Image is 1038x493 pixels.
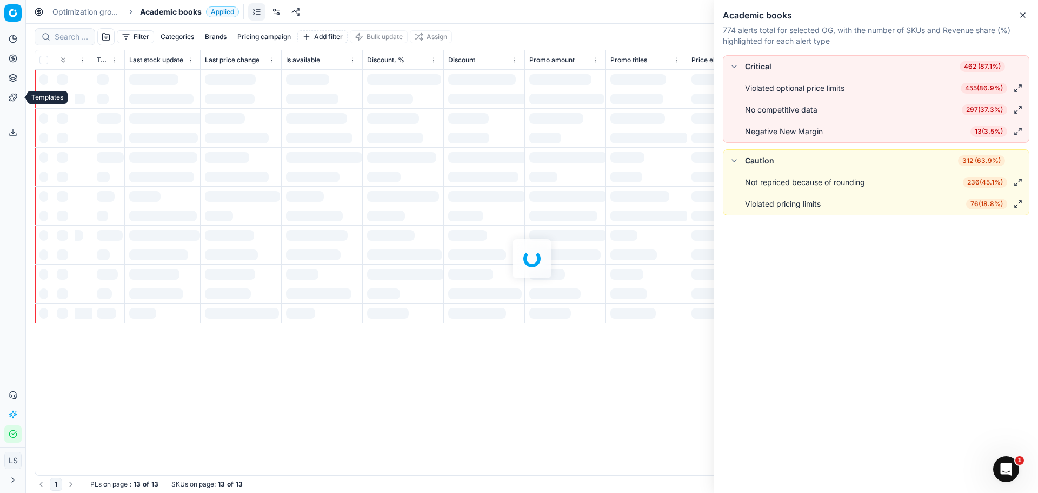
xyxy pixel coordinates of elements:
div: Not repriced because of rounding [745,177,865,188]
div: Critical [745,61,771,72]
span: 297 ( 37.3% ) [962,104,1007,115]
div: No competitive data [745,104,817,115]
span: 462 (87.1%) [960,61,1005,72]
span: 455 ( 86.9% ) [961,83,1007,94]
span: 312 (63.9%) [958,155,1005,166]
span: Applied [206,6,239,17]
iframe: Intercom live chat [993,456,1019,482]
div: Templates [27,91,68,104]
span: 13 ( 3.5% ) [970,126,1007,137]
nav: breadcrumb [52,6,239,17]
div: Violated optional price limits [745,83,844,94]
span: LS [5,452,21,469]
span: 76 ( 18.8% ) [966,199,1007,209]
span: 1 [1015,456,1024,465]
button: LS [4,452,22,469]
span: Academic books [140,6,202,17]
a: Optimization groups [52,6,122,17]
span: 236 ( 45.1% ) [963,177,1007,188]
p: 774 alerts total for selected OG, with the number of SKUs and Revenue share (%) highlighted for e... [723,25,1029,47]
div: Negative New Margin [745,126,823,137]
h2: Academic books [723,9,1029,22]
div: Violated pricing limits [745,199,821,209]
span: Academic booksApplied [140,6,239,17]
div: Caution [745,155,774,166]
